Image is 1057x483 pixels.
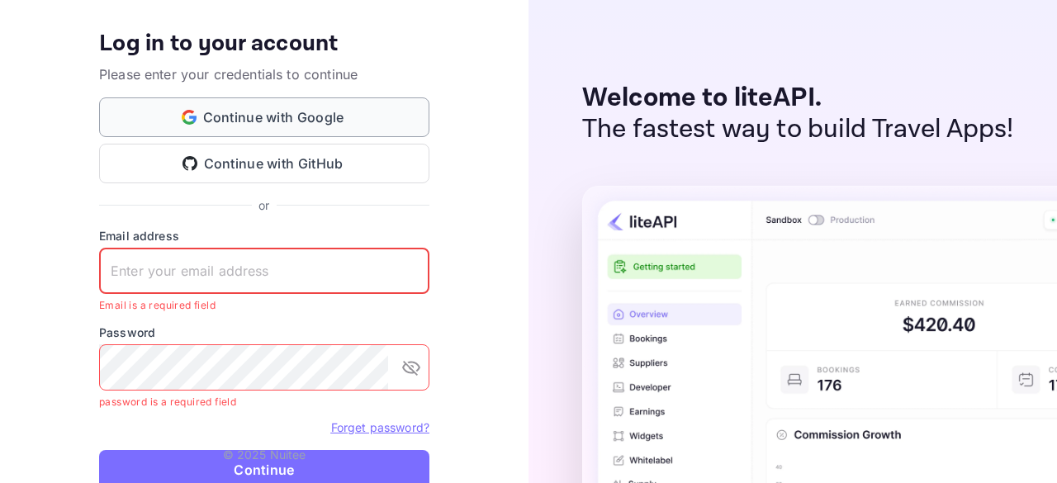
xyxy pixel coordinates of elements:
[99,227,429,244] label: Email address
[223,446,306,463] p: © 2025 Nuitee
[99,248,429,294] input: Enter your email address
[99,144,429,183] button: Continue with GitHub
[582,83,1014,114] p: Welcome to liteAPI.
[99,324,429,341] label: Password
[331,420,429,434] a: Forget password?
[99,394,418,410] p: password is a required field
[99,30,429,59] h4: Log in to your account
[99,64,429,84] p: Please enter your credentials to continue
[99,297,418,314] p: Email is a required field
[395,351,428,384] button: toggle password visibility
[258,197,269,214] p: or
[99,97,429,137] button: Continue with Google
[331,419,429,435] a: Forget password?
[582,114,1014,145] p: The fastest way to build Travel Apps!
